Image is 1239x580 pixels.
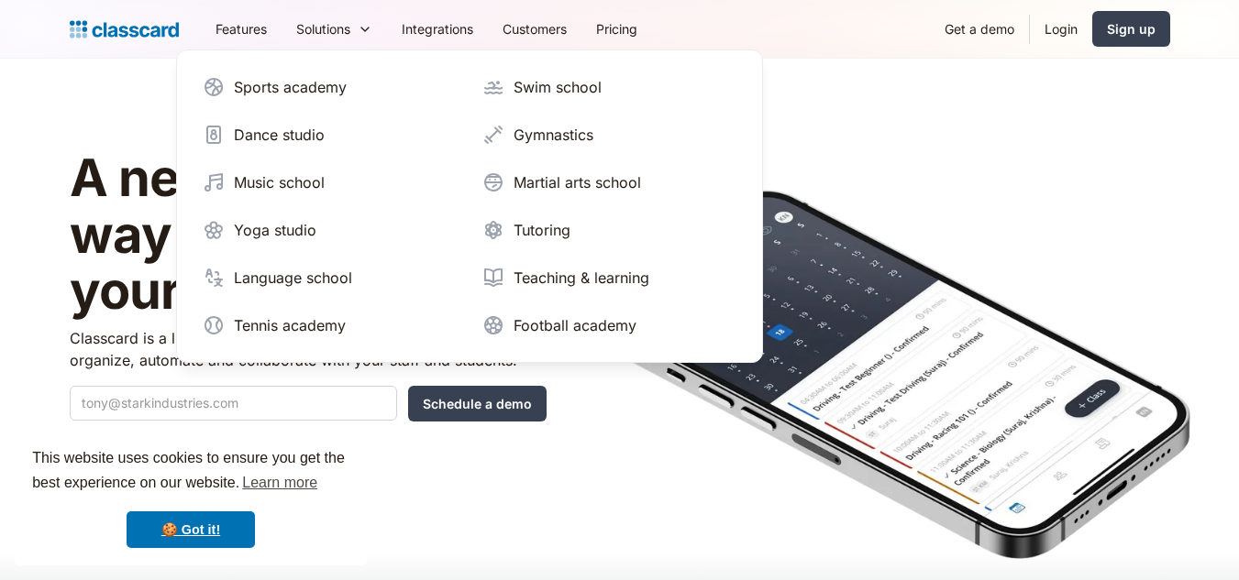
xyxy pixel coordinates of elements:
a: Get a demo [930,8,1029,49]
div: Tennis academy [234,314,346,336]
div: Sign up [1107,19,1156,38]
div: Teaching & learning [514,267,649,289]
a: Pricing [581,8,652,49]
div: Dance studio [234,124,325,146]
a: Customers [488,8,581,49]
a: Football academy [475,307,744,344]
a: learn more about cookies [239,469,320,497]
a: Teaching & learning [475,259,744,296]
a: Tutoring [475,212,744,248]
a: Sports academy [195,69,464,105]
a: Gymnastics [475,116,744,153]
span: This website uses cookies to ensure you get the best experience on our website. [32,447,349,497]
a: Yoga studio [195,212,464,248]
h1: A new, intelligent way to manage your students [70,150,547,320]
a: Login [1030,8,1092,49]
div: Solutions [282,8,387,49]
div: Football academy [514,314,636,336]
div: Solutions [296,19,350,38]
p: Classcard is a lightweight replacement for your spreadsheets to organize, automate and collaborat... [70,327,547,371]
a: Swim school [475,69,744,105]
div: Martial arts school [514,171,641,193]
a: Dance studio [195,116,464,153]
div: Swim school [514,76,602,98]
div: cookieconsent [15,430,367,565]
a: Integrations [387,8,488,49]
div: Music school [234,171,325,193]
div: Yoga studio [234,219,316,241]
a: dismiss cookie message [127,511,255,548]
div: Tutoring [514,219,570,241]
nav: Solutions [176,49,763,363]
a: Language school [195,259,464,296]
a: Tennis academy [195,307,464,344]
a: Martial arts school [475,164,744,201]
a: Sign up [1092,11,1170,47]
a: Features [201,8,282,49]
input: tony@starkindustries.com [70,386,397,421]
a: Music school [195,164,464,201]
input: Schedule a demo [408,386,547,421]
a: Logo [70,16,179,42]
div: Language school [234,267,352,289]
div: Gymnastics [514,124,593,146]
div: Sports academy [234,76,347,98]
form: Quick Demo Form [70,386,547,421]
